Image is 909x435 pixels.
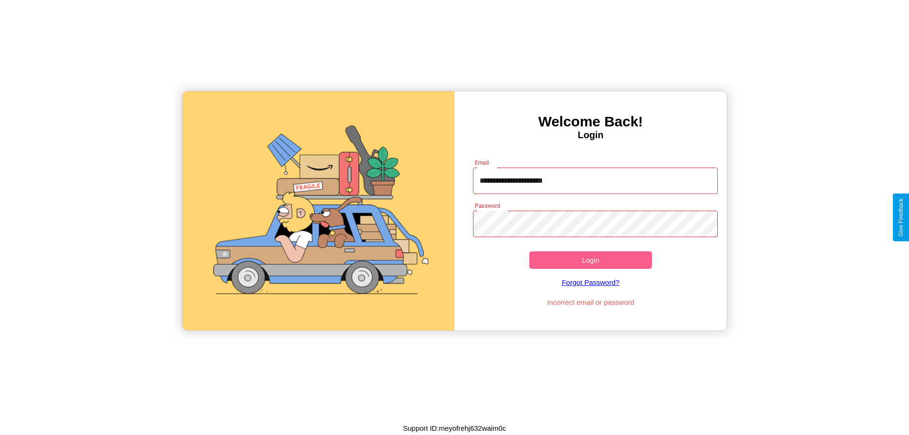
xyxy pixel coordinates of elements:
[454,114,727,130] h3: Welcome Back!
[898,198,904,237] div: Give Feedback
[529,251,652,269] button: Login
[403,422,506,435] p: Support ID: meyofrehj632waim0c
[454,130,727,141] h4: Login
[468,269,713,296] a: Forgot Password?
[468,296,713,309] p: Incorrect email or password
[182,91,454,330] img: gif
[475,159,490,167] label: Email
[475,202,500,210] label: Password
